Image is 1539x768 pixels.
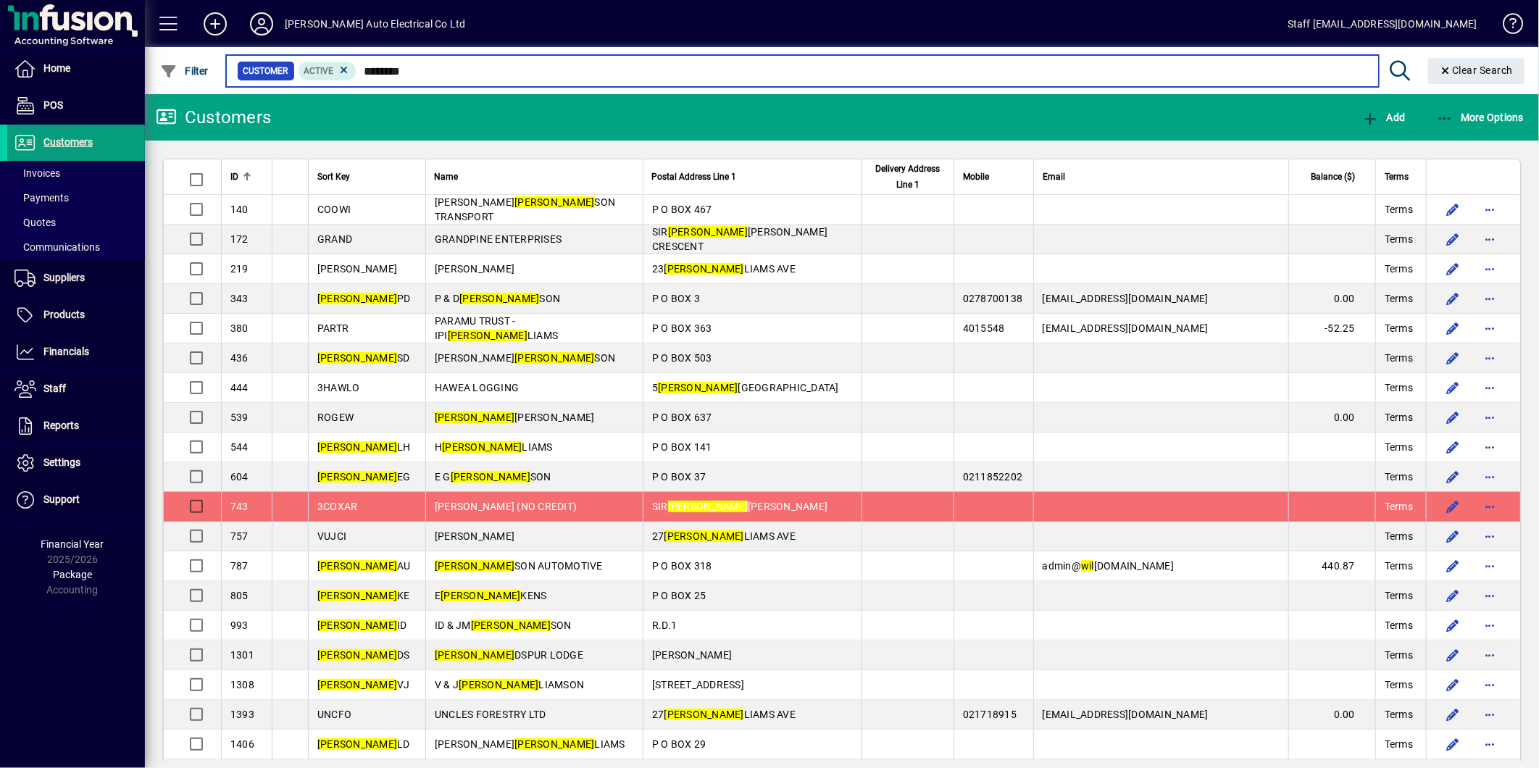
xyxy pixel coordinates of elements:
[1385,737,1413,751] span: Terms
[7,161,145,185] a: Invoices
[459,679,538,690] em: [PERSON_NAME]
[1043,169,1280,185] div: Email
[652,412,712,423] span: P O BOX 637
[1385,588,1413,603] span: Terms
[1385,707,1413,722] span: Terms
[14,192,69,204] span: Payments
[1428,58,1525,84] button: Clear
[317,501,358,512] span: 3COXAR
[1385,232,1413,246] span: Terms
[871,161,945,193] span: Delivery Address Line 1
[442,441,522,453] em: [PERSON_NAME]
[652,169,737,185] span: Postal Address Line 1
[435,709,546,720] span: UNCLES FORESTRY LTD
[1479,346,1502,370] button: More options
[1385,291,1413,306] span: Terms
[1385,559,1413,573] span: Terms
[317,382,360,393] span: 3HAWLO
[652,441,712,453] span: P O BOX 141
[1479,287,1502,310] button: More options
[1385,618,1413,633] span: Terms
[668,501,748,512] em: [PERSON_NAME]
[230,679,254,690] span: 1308
[435,560,603,572] span: SON AUTOMOTIVE
[243,64,288,78] span: Customer
[230,169,263,185] div: ID
[1441,317,1464,340] button: Edit
[317,352,397,364] em: [PERSON_NAME]
[43,136,93,148] span: Customers
[1441,732,1464,756] button: Edit
[299,62,356,80] mat-chip: Activation Status: Active
[1043,560,1175,572] span: admin@ [DOMAIN_NAME]
[652,709,796,720] span: 27 LIAMS AVE
[1385,202,1413,217] span: Terms
[1441,228,1464,251] button: Edit
[230,501,249,512] span: 743
[652,679,744,690] span: [STREET_ADDRESS]
[285,12,465,36] div: [PERSON_NAME] Auto Electrical Co Ltd
[435,471,551,483] span: E G SON
[230,709,254,720] span: 1393
[1432,104,1528,130] button: More Options
[317,530,346,542] span: VUJCI
[317,204,351,215] span: COOWI
[435,560,514,572] em: [PERSON_NAME]
[1441,614,1464,637] button: Edit
[1479,673,1502,696] button: More options
[1479,614,1502,637] button: More options
[963,169,1025,185] div: Mobile
[317,560,397,572] em: [PERSON_NAME]
[1361,112,1405,123] span: Add
[652,382,839,393] span: 5 [GEOGRAPHIC_DATA]
[53,569,92,580] span: Package
[1479,228,1502,251] button: More options
[230,738,254,750] span: 1406
[435,649,514,661] em: [PERSON_NAME]
[652,226,827,252] span: SIR [PERSON_NAME] CRESCENT
[435,382,519,393] span: HAWEA LOGGING
[230,619,249,631] span: 993
[230,530,249,542] span: 757
[230,412,249,423] span: 539
[435,412,595,423] span: [PERSON_NAME]
[7,297,145,333] a: Products
[652,560,712,572] span: P O BOX 318
[7,482,145,518] a: Support
[317,412,354,423] span: ROGEW
[157,58,212,84] button: Filter
[1479,435,1502,459] button: More options
[658,382,738,393] em: [PERSON_NAME]
[230,169,238,185] span: ID
[1479,495,1502,518] button: More options
[1298,169,1368,185] div: Balance ($)
[7,334,145,370] a: Financials
[1441,435,1464,459] button: Edit
[1479,406,1502,429] button: More options
[1441,198,1464,221] button: Edit
[652,322,712,334] span: P O BOX 363
[230,560,249,572] span: 787
[1288,314,1375,343] td: -52.25
[230,293,249,304] span: 343
[7,408,145,444] a: Reports
[1441,643,1464,667] button: Edit
[317,709,351,720] span: UNCFO
[317,619,397,631] em: [PERSON_NAME]
[317,679,397,690] em: [PERSON_NAME]
[1479,584,1502,607] button: More options
[1385,169,1409,185] span: Terms
[963,471,1023,483] span: 0211852202
[7,235,145,259] a: Communications
[1441,376,1464,399] button: Edit
[514,738,594,750] em: [PERSON_NAME]
[435,196,615,222] span: [PERSON_NAME] SON TRANSPORT
[238,11,285,37] button: Profile
[1385,529,1413,543] span: Terms
[43,62,70,74] span: Home
[652,471,706,483] span: P O BOX 37
[963,709,1017,720] span: 021718915
[1385,321,1413,335] span: Terms
[1441,495,1464,518] button: Edit
[435,679,584,690] span: V & J LIAMSON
